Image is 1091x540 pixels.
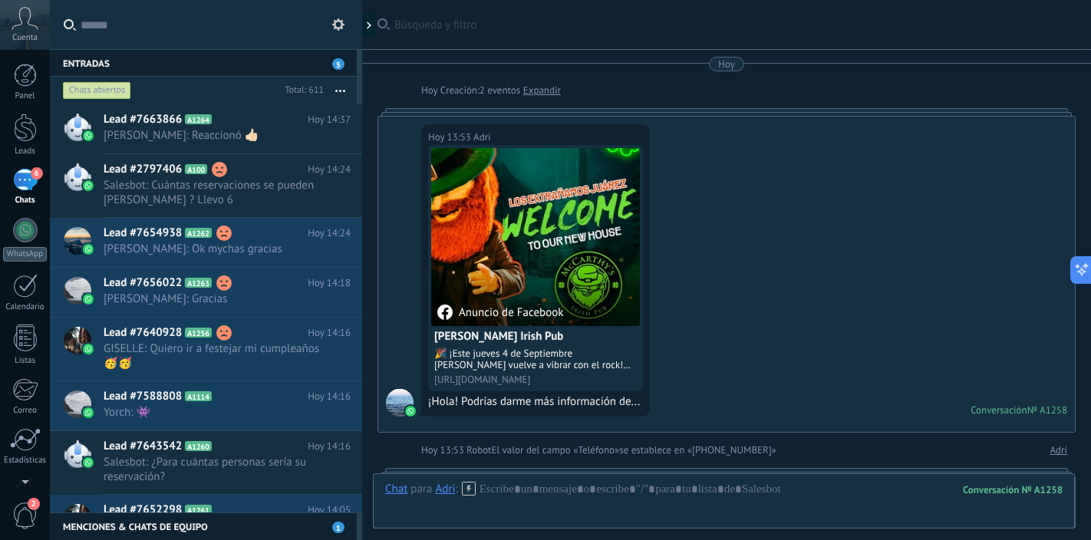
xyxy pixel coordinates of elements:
[308,502,351,518] span: Hoy 14:05
[324,77,357,104] button: Más
[435,482,455,496] div: Adri
[50,431,362,494] a: Lead #7643542 A1260 Hoy 14:16 Salesbot: ¿Para cuántas personas sería su reservación?
[405,406,416,417] img: waba.svg
[50,49,357,77] div: Entradas
[83,244,94,255] img: waba.svg
[308,162,351,177] span: Hoy 14:24
[104,178,321,207] span: Salesbot: Cuántas reservaciones se pueden [PERSON_NAME] ? Llevo 6
[185,164,207,174] span: A100
[104,226,182,241] span: Lead #7654938
[104,275,182,291] span: Lead #7656022
[3,196,48,206] div: Chats
[308,325,351,341] span: Hoy 14:16
[185,441,212,451] span: A1260
[308,389,351,404] span: Hoy 14:16
[185,278,212,288] span: A1263
[104,162,182,177] span: Lead #2797406
[3,406,48,416] div: Correo
[83,294,94,305] img: waba.svg
[963,483,1063,496] div: 1258
[50,512,357,540] div: Menciones & Chats de equipo
[718,57,735,71] div: Hoy
[3,147,48,156] div: Leads
[83,407,94,418] img: waba.svg
[1050,443,1067,458] a: Adri
[185,114,212,124] span: A1264
[104,325,182,341] span: Lead #7640928
[308,439,351,454] span: Hoy 14:16
[434,329,637,344] h4: [PERSON_NAME] Irish Pub
[971,403,1027,417] div: Conversación
[332,58,344,70] span: 5
[466,443,491,456] span: Robot
[332,522,344,533] span: 1
[386,389,414,417] span: Adri
[308,275,351,291] span: Hoy 14:18
[83,344,94,354] img: waba.svg
[428,394,643,410] div: ¡Hola! Podrías darme más información de...
[480,83,520,98] span: 2 eventos
[104,405,321,420] span: Yorch: 👾
[50,218,362,267] a: Lead #7654938 A1262 Hoy 14:24 [PERSON_NAME]: Ok mychas gracias
[104,341,321,370] span: GISELLE: Quiero ir a festejar mi cumpleaños🥳🥳
[12,33,38,43] span: Cuenta
[279,83,324,98] div: Total: 611
[104,112,182,127] span: Lead #7663866
[50,154,362,217] a: Lead #2797406 A100 Hoy 14:24 Salesbot: Cuántas reservaciones se pueden [PERSON_NAME] ? Llevo 6
[104,242,321,256] span: [PERSON_NAME]: Ok mychas gracias
[50,318,362,380] a: Lead #7640928 A1256 Hoy 14:16 GISELLE: Quiero ir a festejar mi cumpleaños🥳🥳
[3,91,48,101] div: Panel
[523,83,561,98] a: Expandir
[63,81,131,100] div: Chats abiertos
[3,356,48,366] div: Listas
[104,439,182,454] span: Lead #7643542
[185,505,212,515] span: A1261
[308,226,351,241] span: Hoy 14:24
[1027,403,1067,417] div: № A1258
[83,130,94,141] img: waba.svg
[421,83,440,98] div: Hoy
[394,18,1076,32] span: Búsqueda y filtro
[492,443,620,458] span: El valor del campo «Teléfono»
[434,374,637,385] div: [URL][DOMAIN_NAME]
[431,148,640,388] a: Anuncio de Facebook[PERSON_NAME] Irish Pub🎉 ¡Este jueves 4 de Septiembre [PERSON_NAME] vuelve a v...
[619,443,776,458] span: se establece en «[PHONE_NUMBER]»
[50,104,362,153] a: Lead #7663866 A1264 Hoy 14:37 [PERSON_NAME]: Reaccionó 👍🏻
[185,228,212,238] span: A1262
[3,247,47,262] div: WhatsApp
[185,328,212,337] span: A1256
[104,455,321,484] span: Salesbot: ¿Para cuántas personas sería su reservación?
[473,130,491,145] span: Adri
[437,305,563,320] div: Anuncio de Facebook
[421,83,561,98] div: Creación:
[104,502,182,518] span: Lead #7652298
[83,180,94,191] img: waba.svg
[455,482,457,497] span: :
[50,381,362,430] a: Lead #7588808 A1114 Hoy 14:16 Yorch: 👾
[3,302,48,312] div: Calendario
[360,14,375,37] div: Mostrar
[104,128,321,143] span: [PERSON_NAME]: Reaccionó 👍🏻
[421,443,466,458] div: Hoy 13:53
[428,130,473,145] div: Hoy 13:53
[104,389,182,404] span: Lead #7588808
[308,112,351,127] span: Hoy 14:37
[104,291,321,306] span: [PERSON_NAME]: Gracias
[434,347,637,370] div: 🎉 ¡Este jueves 4 de Septiembre [PERSON_NAME] vuelve a vibrar con el rock! 🎶 El abuelo no podía es...
[410,482,432,497] span: para
[185,391,212,401] span: A1114
[3,456,48,466] div: Estadísticas
[31,167,43,179] span: 6
[28,498,40,510] span: 2
[50,268,362,317] a: Lead #7656022 A1263 Hoy 14:18 [PERSON_NAME]: Gracias
[83,457,94,468] img: waba.svg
